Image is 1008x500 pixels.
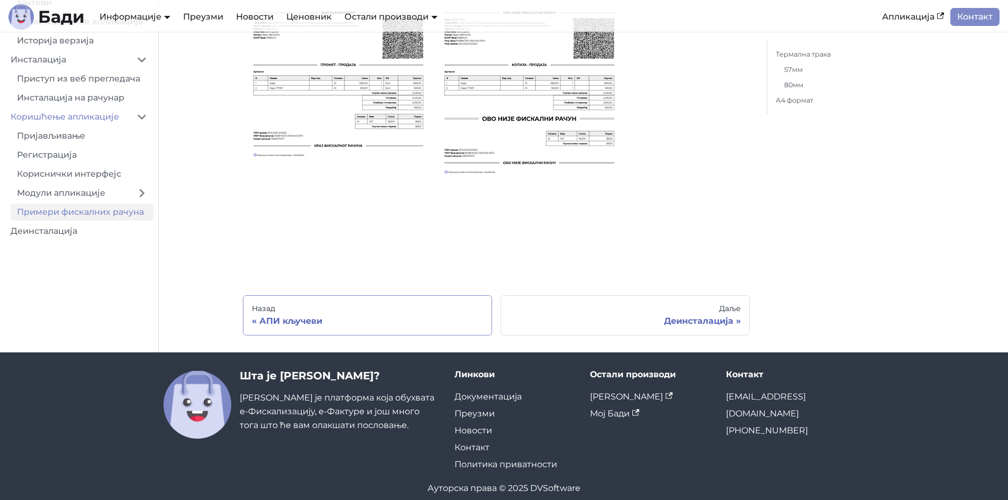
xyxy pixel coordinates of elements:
a: Документација [455,392,522,402]
a: А4 формат [776,95,920,106]
a: Преузми [177,8,230,26]
a: Преузми [455,408,495,419]
a: Контакт [950,8,1000,26]
nav: странице докумената [243,295,750,335]
a: Кориснички интерфејс [11,166,153,183]
img: Лого [8,4,34,30]
div: Контакт [726,369,845,380]
div: Ауторска права © 2025 DVSoftware [164,481,845,495]
a: [EMAIL_ADDRESS][DOMAIN_NAME] [726,392,806,419]
div: Линкови [455,369,574,380]
button: Collapse sidebar category 'Инсталација' [130,51,153,68]
a: Новости [455,425,492,435]
div: Даље [510,304,741,314]
img: Бади [164,371,231,439]
a: Деинсталација [4,223,153,240]
div: АПИ кључеви [252,316,483,326]
button: Expand sidebar category 'Модули апликације' [130,185,153,202]
a: Историја верзија [11,32,153,49]
a: Инсталација [4,51,130,68]
a: Регистрација [11,147,153,163]
a: НазадАПИ кључеви [243,295,492,335]
a: [PERSON_NAME] [590,392,673,402]
a: Модули апликације [11,185,130,202]
a: [PHONE_NUMBER] [726,425,808,435]
h3: Шта је [PERSON_NAME]? [240,369,438,383]
a: Остали производи [344,12,438,22]
button: Collapse sidebar category 'Коришћење апликације' [130,108,153,125]
a: Политика приватности [455,459,557,469]
a: 57мм [784,64,916,75]
div: [PERSON_NAME] је платформа која обухвата е-Фискализацију, е-Фактуре и још много тога што ће вам о... [240,369,438,439]
div: Назад [252,304,483,314]
a: Мој Бади [590,408,639,419]
a: Новости [230,8,280,26]
a: Приступ из веб прегледача [11,70,153,87]
a: Примери фискалних рачуна [11,204,153,221]
a: ДаљеДеинсталација [501,295,750,335]
a: Ценовник [280,8,338,26]
div: Остали производи [590,369,709,380]
a: Термална трака [776,49,920,60]
a: 80мм [784,79,916,90]
a: Коришћење апликације [4,108,130,125]
a: Информације [99,12,170,22]
a: Апликација [876,8,950,26]
div: Деинсталација [510,316,741,326]
a: Пријављивање [11,128,153,144]
b: Бади [38,8,85,25]
a: Инсталација на рачунар [11,89,153,106]
a: ЛогоБади [8,4,85,30]
a: Контакт [455,442,489,452]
